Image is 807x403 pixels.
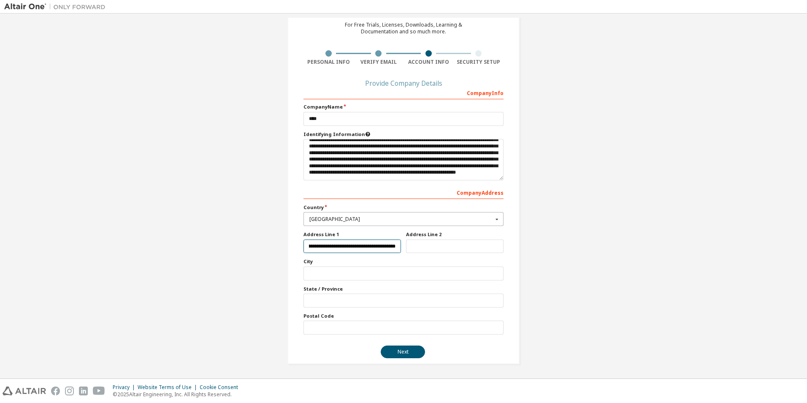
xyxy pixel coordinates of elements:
[138,384,200,391] div: Website Terms of Use
[65,387,74,395] img: instagram.svg
[3,387,46,395] img: altair_logo.svg
[303,131,504,138] label: Please provide any information that will help our support team identify your company. Email and n...
[303,103,504,110] label: Company Name
[51,387,60,395] img: facebook.svg
[303,204,504,211] label: Country
[113,391,243,398] p: © 2025 Altair Engineering, Inc. All Rights Reserved.
[381,346,425,358] button: Next
[303,258,504,265] label: City
[303,286,504,292] label: State / Province
[303,81,504,86] div: Provide Company Details
[454,59,504,65] div: Security Setup
[345,22,462,35] div: For Free Trials, Licenses, Downloads, Learning & Documentation and so much more.
[303,86,504,99] div: Company Info
[303,231,401,238] label: Address Line 1
[4,3,110,11] img: Altair One
[303,59,354,65] div: Personal Info
[200,384,243,391] div: Cookie Consent
[303,185,504,199] div: Company Address
[406,231,504,238] label: Address Line 2
[93,387,105,395] img: youtube.svg
[403,59,454,65] div: Account Info
[79,387,88,395] img: linkedin.svg
[113,384,138,391] div: Privacy
[303,313,504,319] label: Postal Code
[309,217,493,222] div: [GEOGRAPHIC_DATA]
[354,59,404,65] div: Verify Email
